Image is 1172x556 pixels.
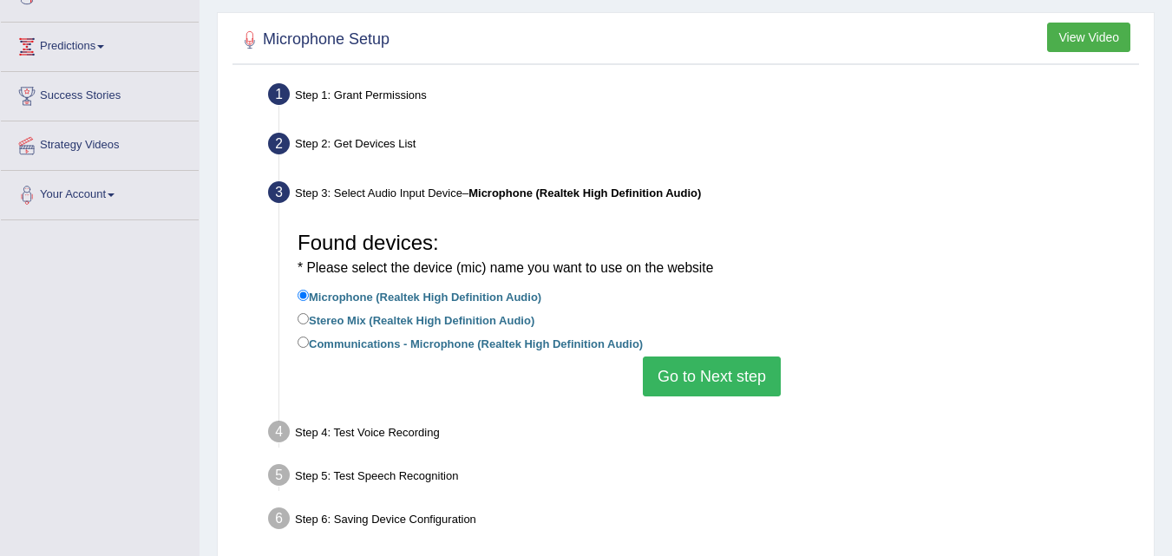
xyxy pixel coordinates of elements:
[260,176,1146,214] div: Step 3: Select Audio Input Device
[1,121,199,165] a: Strategy Videos
[1,72,199,115] a: Success Stories
[260,78,1146,116] div: Step 1: Grant Permissions
[643,356,781,396] button: Go to Next step
[260,459,1146,497] div: Step 5: Test Speech Recognition
[298,286,541,305] label: Microphone (Realtek High Definition Audio)
[298,333,643,352] label: Communications - Microphone (Realtek High Definition Audio)
[468,186,701,200] b: Microphone (Realtek High Definition Audio)
[462,186,701,200] span: –
[260,128,1146,166] div: Step 2: Get Devices List
[260,415,1146,454] div: Step 4: Test Voice Recording
[1047,23,1130,52] button: View Video
[1,171,199,214] a: Your Account
[298,260,713,275] small: * Please select the device (mic) name you want to use on the website
[1,23,199,66] a: Predictions
[298,290,309,301] input: Microphone (Realtek High Definition Audio)
[260,502,1146,540] div: Step 6: Saving Device Configuration
[298,310,534,329] label: Stereo Mix (Realtek High Definition Audio)
[298,337,309,348] input: Communications - Microphone (Realtek High Definition Audio)
[298,313,309,324] input: Stereo Mix (Realtek High Definition Audio)
[237,27,390,53] h2: Microphone Setup
[298,232,1126,278] h3: Found devices:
